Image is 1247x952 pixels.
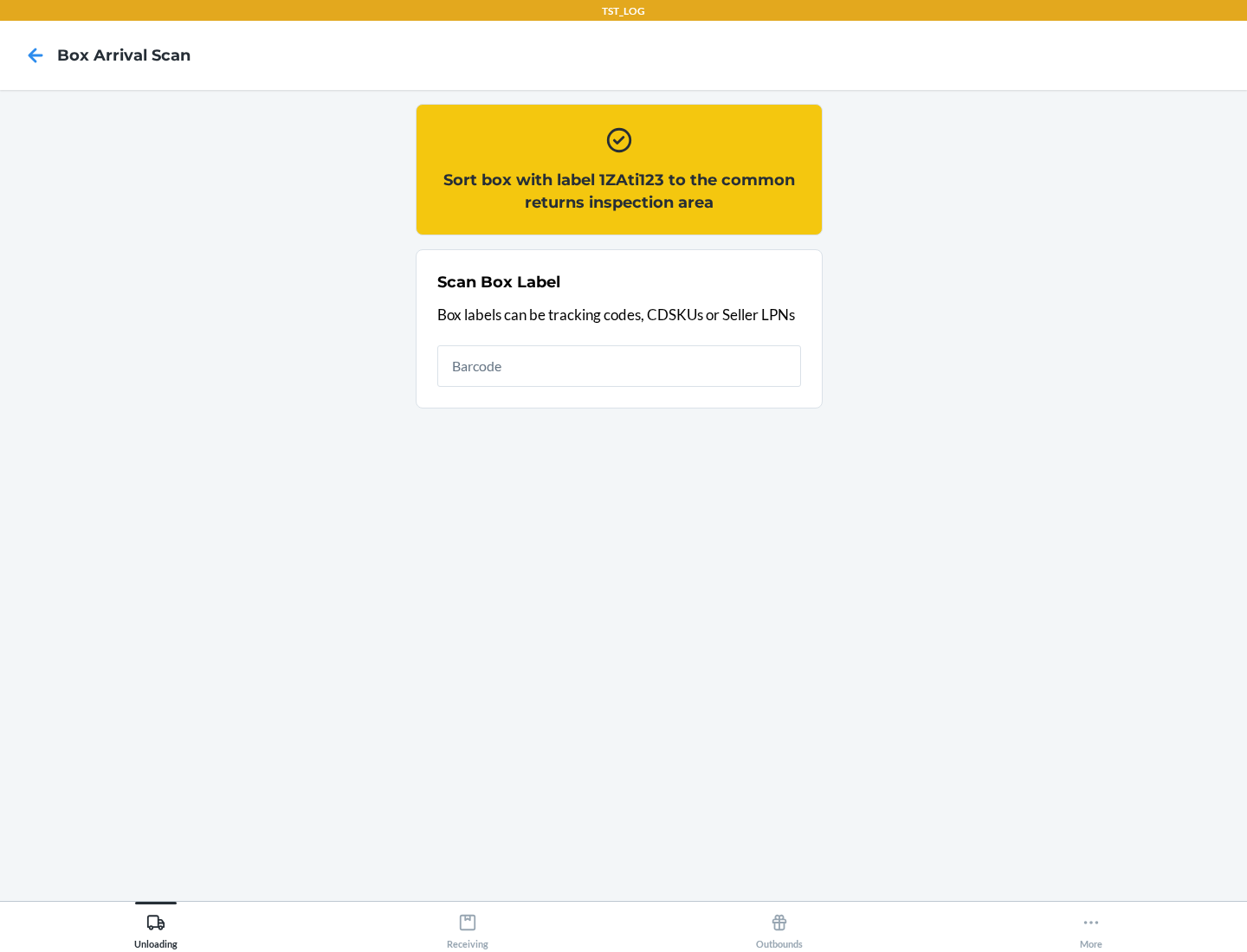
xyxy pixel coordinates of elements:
[134,906,178,949] div: Unloading
[602,3,645,19] p: TST_LOG
[312,902,623,949] button: Receiving
[756,906,803,949] div: Outbounds
[437,271,560,293] h2: Scan Box Label
[437,169,801,214] h2: Sort box with label 1ZAti123 to the common returns inspection area
[623,902,935,949] button: Outbounds
[935,902,1247,949] button: More
[1080,906,1102,949] div: More
[437,304,801,326] p: Box labels can be tracking codes, CDSKUs or Seller LPNs
[447,906,488,949] div: Receiving
[57,44,191,67] h4: Box Arrival Scan
[437,345,801,387] input: Barcode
